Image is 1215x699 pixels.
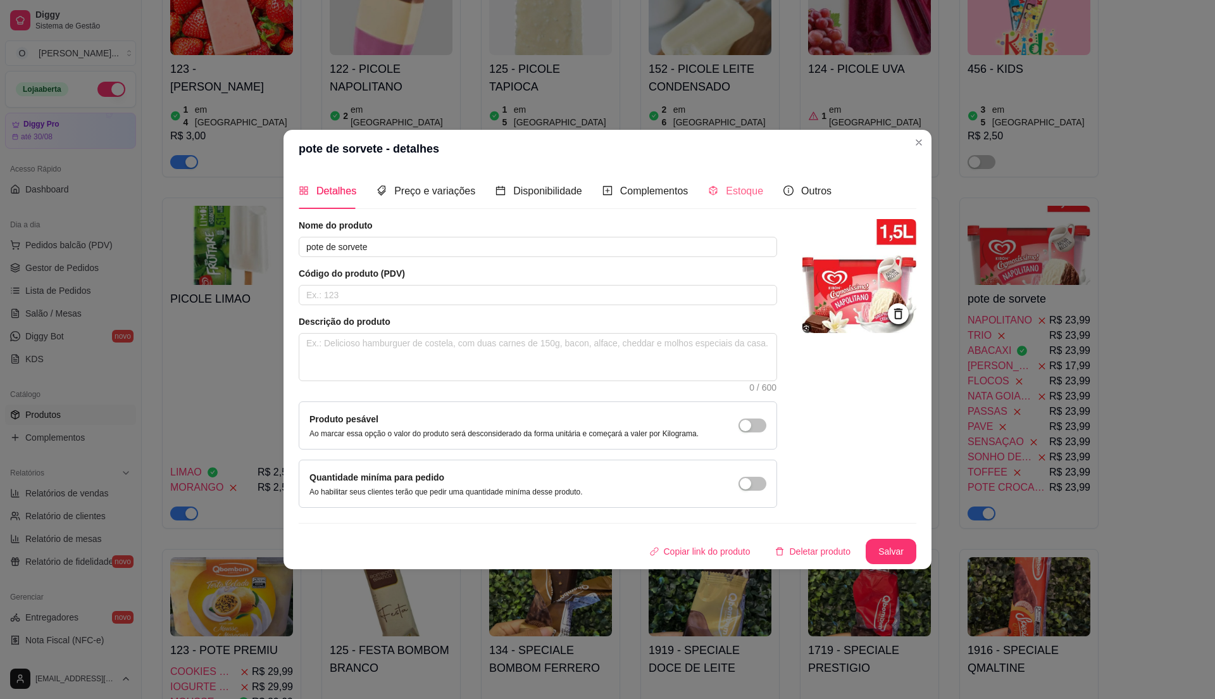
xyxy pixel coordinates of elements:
span: code-sandbox [708,186,718,196]
button: Copiar link do produto [640,539,761,564]
button: Close [909,132,929,153]
span: Estoque [726,186,763,196]
button: Salvar [866,539,916,564]
p: Ao marcar essa opção o valor do produto será desconsiderado da forma unitária e começará a valer ... [309,429,699,439]
span: Detalhes [316,186,356,196]
article: Descrição do produto [299,315,777,328]
article: Código do produto (PDV) [299,267,777,280]
button: deleteDeletar produto [765,539,861,564]
span: Disponibilidade [513,186,582,196]
input: Ex.: Hamburguer de costela [299,237,777,257]
span: Preço e variações [394,186,475,196]
span: appstore [299,186,309,196]
input: Ex.: 123 [299,285,777,305]
span: calendar [495,186,506,196]
span: Outros [801,186,832,196]
article: Nome do produto [299,219,777,232]
img: logo da loja [802,219,916,333]
span: Complementos [620,186,688,196]
label: Quantidade miníma para pedido [309,472,444,482]
span: info-circle [783,186,794,196]
header: pote de sorvete - detalhes [283,130,931,168]
span: plus-square [602,186,613,196]
label: Produto pesável [309,414,378,424]
span: tags [377,186,387,196]
span: delete [775,547,784,556]
p: Ao habilitar seus clientes terão que pedir uma quantidade miníma desse produto. [309,487,583,497]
